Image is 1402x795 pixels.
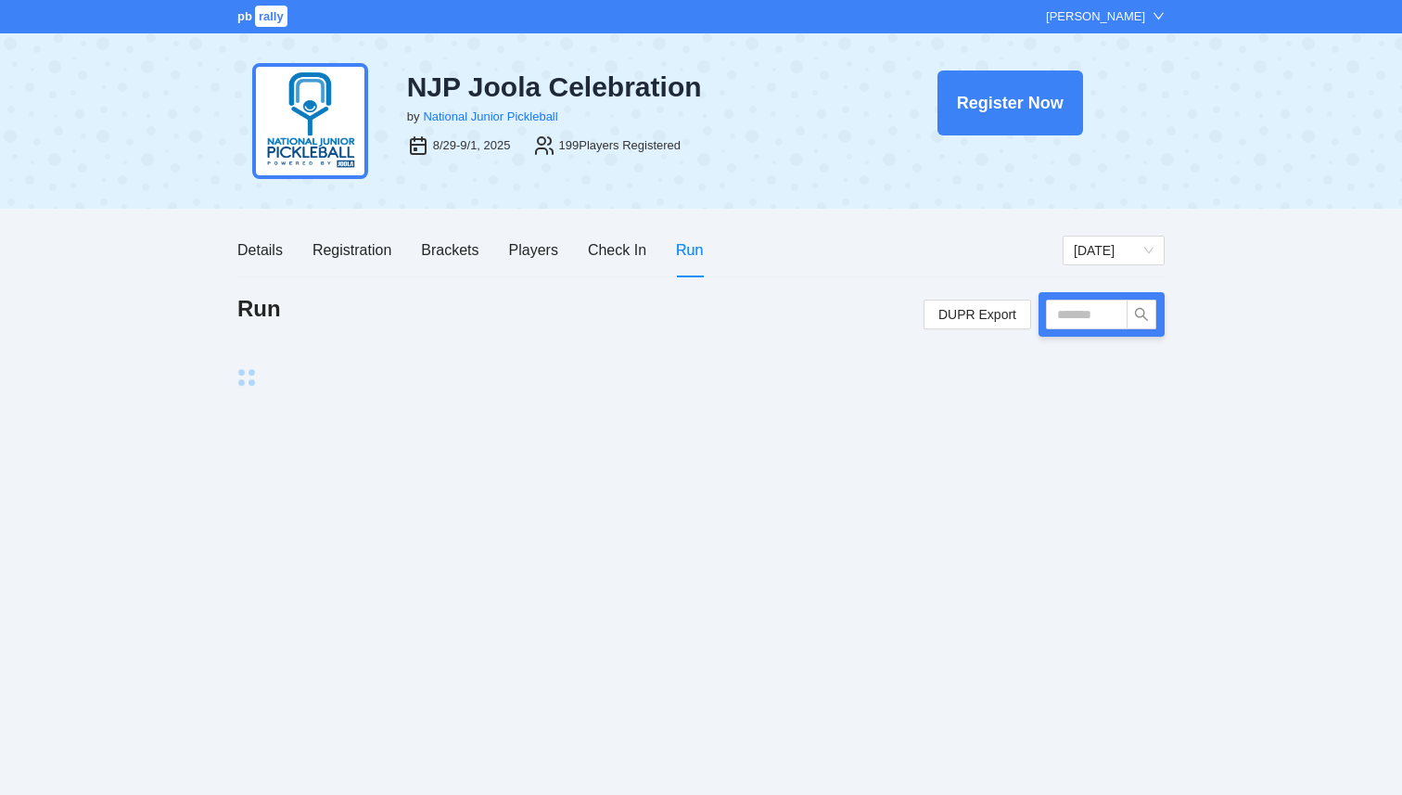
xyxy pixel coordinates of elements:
button: Register Now [937,71,1083,135]
span: rally [255,6,287,27]
div: Brackets [421,238,478,262]
div: Registration [312,238,391,262]
div: [PERSON_NAME] [1046,7,1145,26]
span: down [1153,10,1165,22]
a: pbrally [237,9,290,23]
span: pb [237,9,252,23]
a: National Junior Pickleball [423,109,557,123]
h1: Run [237,294,281,324]
div: Check In [588,238,646,262]
div: Details [237,238,283,262]
span: search [1128,307,1155,322]
img: njp-logo2.png [252,63,368,179]
div: by [407,108,420,126]
a: DUPR Export [924,300,1031,329]
div: Run [676,238,703,262]
div: 199 Players Registered [559,136,682,155]
button: search [1127,300,1156,329]
div: NJP Joola Celebration [407,71,841,104]
div: Players [509,238,558,262]
span: Saturday [1074,237,1153,264]
div: 8/29-9/1, 2025 [433,136,511,155]
span: DUPR Export [938,301,1016,328]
